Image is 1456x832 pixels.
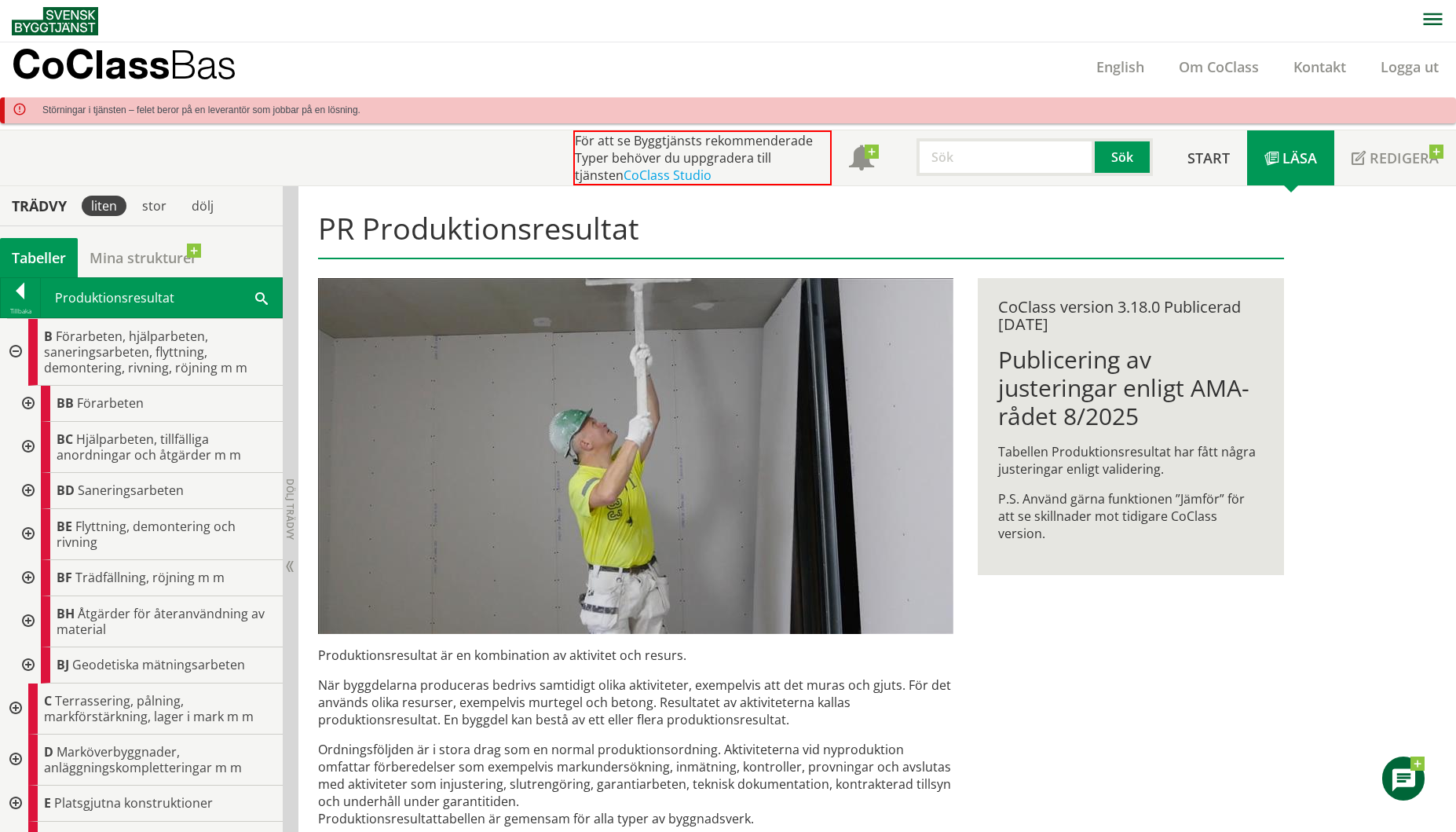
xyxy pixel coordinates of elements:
[916,138,1095,176] input: Sök
[78,238,209,277] a: Mina strukturer
[57,518,72,535] span: BE
[44,743,53,761] span: D
[13,509,283,560] div: Gå till informationssidan för CoClass Studio
[57,656,69,673] span: BJ
[13,596,283,647] div: Gå till informationssidan för CoClass Studio
[12,42,270,91] a: CoClassBas
[41,278,282,317] div: Produktionsresultat
[255,289,268,306] span: Sök i tabellen
[318,278,953,634] img: pr-tabellen-spackling-tak-3.jpg
[77,394,144,412] span: Förarbeten
[998,346,1263,431] h1: Publicering av justeringar enligt AMA-rådet 8/2025
[182,196,223,216] div: dölj
[318,741,953,827] p: Ordningsföljden är i stora drag som en normal produktionsordning. Aktiviteterna vid nyproduktion ...
[318,647,953,664] p: Produktionsresultat är en kombination av aktivitet och resurs.
[13,473,283,509] div: Gå till informationssidan för CoClass Studio
[57,605,75,622] span: BH
[44,692,254,725] span: Terrassering, pålning, markförstärkning, lager i mark m m
[318,676,953,728] p: När byggdelarna produceras bedrivs samtidigt olika aktiviteter, exempelvis att det muras och gjut...
[57,569,72,586] span: BF
[57,605,265,638] span: Åtgärder för återanvändning av material
[1187,148,1230,167] span: Start
[1,305,40,317] div: Tillbaka
[3,197,75,214] div: Trädvy
[1170,130,1247,185] a: Start
[1370,148,1439,167] span: Redigera
[12,55,236,73] p: CoClass
[1276,57,1363,76] a: Kontakt
[44,692,52,709] span: C
[998,299,1263,333] div: CoClass version 3.18.0 Publicerad [DATE]
[624,167,712,184] a: CoClass Studio
[72,656,245,673] span: Geodetiska mätningsarbeten
[78,482,184,499] span: Saneringsarbeten
[318,211,1283,259] h1: PR Produktionsresultat
[998,490,1263,542] p: P.S. Använd gärna funktionen ”Jämför” för att se skillnader mot tidigare CoClass version.
[1095,138,1153,176] button: Sök
[44,328,53,345] span: B
[57,518,236,551] span: Flyttning, demontering och rivning
[13,560,283,596] div: Gå till informationssidan för CoClass Studio
[13,647,283,684] div: Gå till informationssidan för CoClass Studio
[13,386,283,422] div: Gå till informationssidan för CoClass Studio
[57,431,73,448] span: BC
[44,743,242,776] span: Marköverbyggnader, anläggningskompletteringar m m
[54,794,213,812] span: Platsgjutna konstruktioner
[12,7,98,35] img: Svensk Byggtjänst
[13,422,283,473] div: Gå till informationssidan för CoClass Studio
[1162,57,1276,76] a: Om CoClass
[1247,130,1334,185] a: Läsa
[849,147,874,172] span: Notifikationer
[170,41,236,87] span: Bas
[75,569,225,586] span: Trädfällning, röjning m m
[44,794,51,812] span: E
[1079,57,1162,76] a: English
[57,482,75,499] span: BD
[133,196,176,216] div: stor
[1334,130,1456,185] a: Redigera
[1363,57,1456,76] a: Logga ut
[82,196,126,216] div: liten
[57,394,74,412] span: BB
[44,328,247,376] span: Förarbeten, hjälparbeten, saneringsarbeten, flyttning, demontering, rivning, röjning m m
[1282,148,1317,167] span: Läsa
[57,431,241,464] span: Hjälparbeten, tillfälliga anordningar och åtgärder m m
[573,130,832,185] div: För att se Byggtjänsts rekommenderade Typer behöver du uppgradera till tjänsten
[284,478,297,540] span: Dölj trädvy
[998,443,1263,478] p: Tabellen Produktionsresultat har fått några justeringar enligt validering.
